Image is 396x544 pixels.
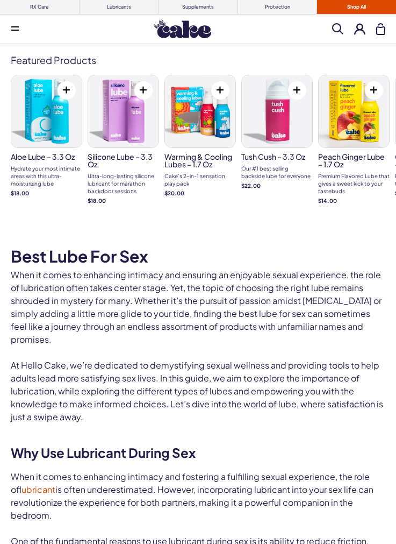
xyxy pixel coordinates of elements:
[88,75,159,204] a: Silicone Lube – 3.3 oz Silicone Lube – 3.3 oz Ultra-long-lasting silicone lubricant for marathon ...
[318,197,390,204] strong: $14.00
[11,75,82,197] a: Aloe Lube – 3.3 oz Aloe Lube – 3.3 oz Hydrate your most intimate areas with this ultra-moisturizi...
[88,153,159,168] h3: Silicone Lube – 3.3 oz
[11,153,82,160] h3: Aloe Lube – 3.3 oz
[242,75,312,147] img: Tush Cush – 3.3 oz
[11,189,82,197] strong: $18.00
[241,182,313,189] strong: $22.00
[241,165,313,180] div: Our #1 best selling backside lube for everyone
[11,269,381,345] span: When it comes to enhancing intimacy and ensuring an enjoyable sexual experience, the role of lubr...
[154,20,211,38] img: Hello Cake
[11,444,196,461] b: Why Use Lubricant During Sex
[88,197,159,204] strong: $18.00
[164,75,236,197] a: Warming & Cooling Lubes – 1.7 oz Warming & Cooling Lubes – 1.7 oz Cake’s 2-in-1 sensation play pa...
[11,471,370,495] span: When it comes to enhancing intimacy and fostering a fulfilling sexual experience, the role of
[165,75,235,147] img: Warming & Cooling Lubes – 1.7 oz
[241,153,313,160] h3: Tush Cush – 3.3 oz
[88,75,159,147] img: Silicone Lube – 3.3 oz
[11,359,383,422] span: At Hello Cake, we’re dedicated to demystifying sexual wellness and providing tools to help adults...
[11,75,82,147] img: Aloe Lube – 3.3 oz
[319,75,389,147] img: Peach Ginger Lube – 1.7 oz
[88,172,159,195] div: Ultra-long-lasting silicone lubricant for marathon backdoor sessions
[318,75,390,204] a: Peach Ginger Lube – 1.7 oz Peach Ginger Lube – 1.7 oz Premium Flavored Lube that gives a sweet ki...
[164,189,236,197] strong: $20.00
[164,153,236,168] h3: Warming & Cooling Lubes – 1.7 oz
[11,246,148,266] b: Best Lube For Sex
[21,484,55,495] a: lubricant
[318,172,390,195] div: Premium Flavored Lube that gives a sweet kick to your tastebuds
[318,153,390,168] h3: Peach Ginger Lube – 1.7 oz
[164,172,236,187] div: Cake’s 2-in-1 sensation play pack
[241,75,313,189] a: Tush Cush – 3.3 oz Tush Cush – 3.3 oz Our #1 best selling backside lube for everyone $22.00
[11,484,373,521] span: is often underestimated. However, incorporating lubricant into your sex life can revolutionize th...
[11,165,82,187] div: Hydrate your most intimate areas with this ultra-moisturizing lube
